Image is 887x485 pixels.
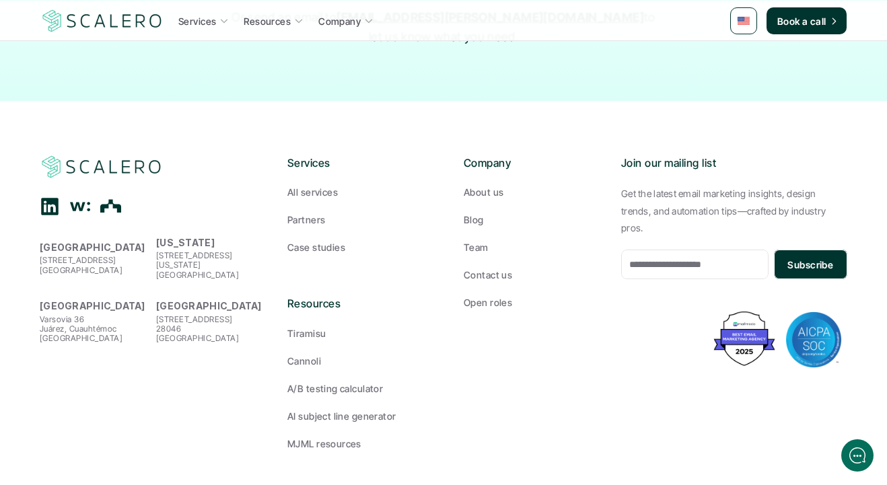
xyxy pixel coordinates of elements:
img: Scalero company logotype [40,8,164,34]
a: Partners [287,213,423,227]
p: Partners [287,213,325,227]
p: A/B testing calculator [287,381,383,396]
p: [STREET_ADDRESS] [GEOGRAPHIC_DATA] [40,256,149,275]
iframe: gist-messenger-bubble-iframe [841,439,874,472]
p: Blog [464,213,484,227]
p: About us [464,185,503,199]
strong: [GEOGRAPHIC_DATA] [40,241,145,253]
p: All services [287,185,338,199]
a: Scalero company logotype [40,9,164,33]
h2: Let us know if we can help with lifecycle marketing. [20,89,249,154]
a: Blog [464,213,600,227]
span: We run on Gist [112,398,170,407]
a: About us [464,185,600,199]
p: Varsovia 36 Juárez, Cuauhtémoc [GEOGRAPHIC_DATA] [40,315,149,344]
strong: [GEOGRAPHIC_DATA] [156,300,262,311]
button: Subscribe [774,250,847,279]
button: New conversation [21,178,248,205]
a: Team [464,240,600,254]
p: Cannoli [287,354,321,368]
p: Company [318,14,361,28]
p: Resources [244,14,291,28]
p: Open roles [464,295,512,309]
strong: [US_STATE] [156,237,215,248]
a: Scalero company logotype [40,155,164,179]
p: AI subject line generator [287,409,396,423]
a: Cannoli [287,354,423,368]
p: Subscribe [787,258,833,272]
p: Company [464,155,600,172]
a: All services [287,185,423,199]
p: Tiramisu [287,326,326,340]
a: MJML resources [287,437,423,451]
img: Scalero company logotype [40,154,164,180]
p: Join our mailing list [621,155,847,172]
a: Case studies [287,240,423,254]
p: Team [464,240,489,254]
a: A/B testing calculator [287,381,423,396]
p: [STREET_ADDRESS] 28046 [GEOGRAPHIC_DATA] [156,315,266,344]
span: New conversation [87,186,162,197]
h1: Hi! Welcome to [GEOGRAPHIC_DATA]. [20,65,249,87]
p: [STREET_ADDRESS] [US_STATE][GEOGRAPHIC_DATA] [156,251,266,280]
p: Get the latest email marketing insights, design trends, and automation tips—crafted by industry p... [621,185,847,236]
p: Services [287,155,423,172]
a: Tiramisu [287,326,423,340]
a: Book a call [767,7,847,34]
strong: [GEOGRAPHIC_DATA] [40,300,145,311]
img: Best Email Marketing Agency 2025 - Recognized by Mailmodo [711,308,778,369]
a: AI subject line generator [287,409,423,423]
p: Case studies [287,240,345,254]
a: Open roles [464,295,600,309]
p: Contact us [464,268,512,282]
a: Contact us [464,268,600,282]
p: Services [178,14,216,28]
p: Book a call [777,14,826,28]
p: MJML resources [287,437,361,451]
p: Resources [287,295,423,313]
